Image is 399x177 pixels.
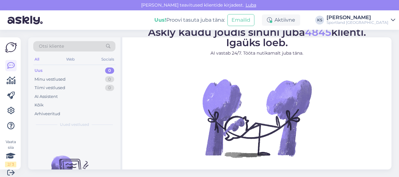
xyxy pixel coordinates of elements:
span: 4845 [305,26,331,38]
div: AI Assistent [35,94,58,100]
div: 2 / 3 [5,162,16,167]
div: Socials [100,55,115,63]
div: Proovi tasuta juba täna: [154,16,225,24]
div: 0 [105,85,114,91]
div: 0 [105,67,114,74]
span: Otsi kliente [39,43,64,50]
div: Tiimi vestlused [35,85,65,91]
span: Askly kaudu jõudis sinuni juba klienti. Igaüks loeb. [148,26,366,49]
b: Uus! [154,17,166,23]
div: Minu vestlused [35,76,66,83]
button: Emailid [227,14,254,26]
div: Kõik [35,102,44,108]
div: Uus [35,67,43,74]
div: All [33,55,40,63]
span: Uued vestlused [60,122,89,127]
div: [PERSON_NAME] [327,15,388,20]
a: [PERSON_NAME]Sportland [GEOGRAPHIC_DATA] [327,15,395,25]
div: Arhiveeritud [35,111,60,117]
div: 0 [105,76,114,83]
div: KS [315,16,324,24]
div: Aktiivne [262,14,300,26]
div: Vaata siia [5,139,16,167]
div: Web [65,55,76,63]
p: AI vastab 24/7. Tööta nutikamalt juba täna. [148,50,366,56]
img: Askly Logo [5,42,17,52]
div: Sportland [GEOGRAPHIC_DATA] [327,20,388,25]
img: No Chat active [200,62,313,174]
span: Luba [244,2,258,8]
